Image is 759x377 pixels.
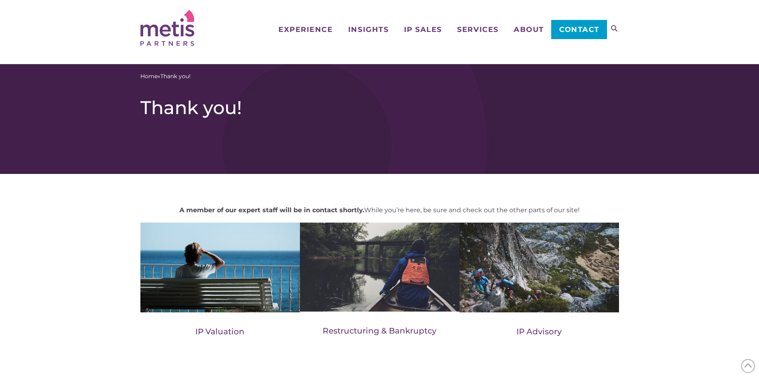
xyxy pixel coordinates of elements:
a: Home [140,72,158,81]
a: Contact [551,20,607,39]
span: Insights [348,26,388,33]
p: While you’re here, be sure and check out the other parts of our site! [140,206,619,214]
h1: Thank you! [140,97,619,119]
span: » [140,72,191,81]
span: Thank you! [160,72,191,81]
a: IP Advisory [517,327,562,336]
span: Contact [559,26,599,33]
span: Services [457,26,498,33]
span: About [514,26,544,33]
span: IP Sales [404,26,442,33]
span: Back to Top [741,359,755,373]
a: IP Valuation [195,327,244,336]
a: Restructuring & Bankruptcy [323,326,436,336]
span: Experience [278,26,333,33]
img: Metis Partners [140,10,194,46]
strong: A member of our expert staff will be in contact shortly. [179,206,364,214]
